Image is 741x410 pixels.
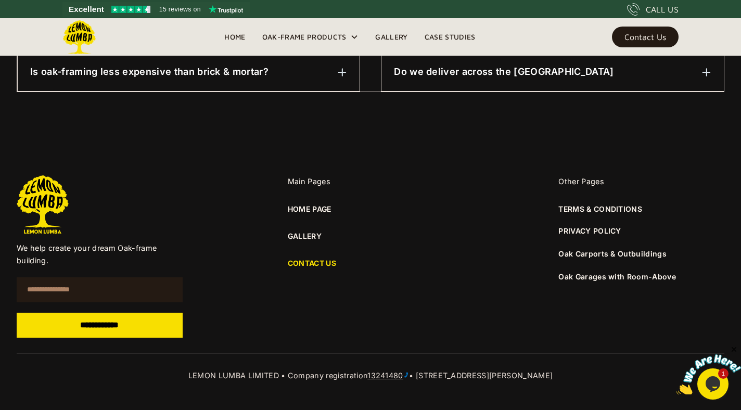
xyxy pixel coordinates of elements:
[17,277,183,338] form: Email Form
[367,371,403,380] ctcspan: 13241480
[288,258,454,269] a: CONTACT US
[288,230,454,242] a: GALLERY
[69,3,104,16] span: Excellent
[209,5,243,14] img: Trustpilot logo
[288,203,331,215] a: HOME PAGE
[367,371,409,380] ctc: Call 13241480 with Linkus Web Client
[646,3,679,16] div: CALL US
[254,18,367,56] div: Oak-Frame Products
[216,29,253,45] a: Home
[159,3,201,16] span: 15 reviews on
[17,242,183,267] p: We help create your dream Oak-frame building.
[111,6,150,13] img: Trustpilot 4.5 stars
[262,31,347,43] div: Oak-Frame Products
[416,29,484,45] a: Case Studies
[558,249,667,258] a: Oak Carports & Outbuildings
[288,175,454,188] div: Main Pages
[612,27,679,47] a: Contact Us
[624,33,666,41] div: Contact Us
[62,2,250,17] a: See Lemon Lumba reviews on Trustpilot
[627,3,679,16] a: CALL US
[394,65,614,79] h6: Do we deliver across the [GEOGRAPHIC_DATA]
[558,203,642,215] a: TERMS & CONDITIONS
[558,225,621,237] a: PRIVACY POLICY
[676,345,741,394] iframe: chat widget
[558,272,676,281] a: Oak Garages with Room-Above
[17,369,724,382] div: LEMON LUMBA LIMITED • Company registration • [STREET_ADDRESS][PERSON_NAME]
[558,175,724,188] div: Other Pages
[367,29,416,45] a: Gallery
[30,65,269,79] h6: Is oak-framing less expensive than brick & mortar?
